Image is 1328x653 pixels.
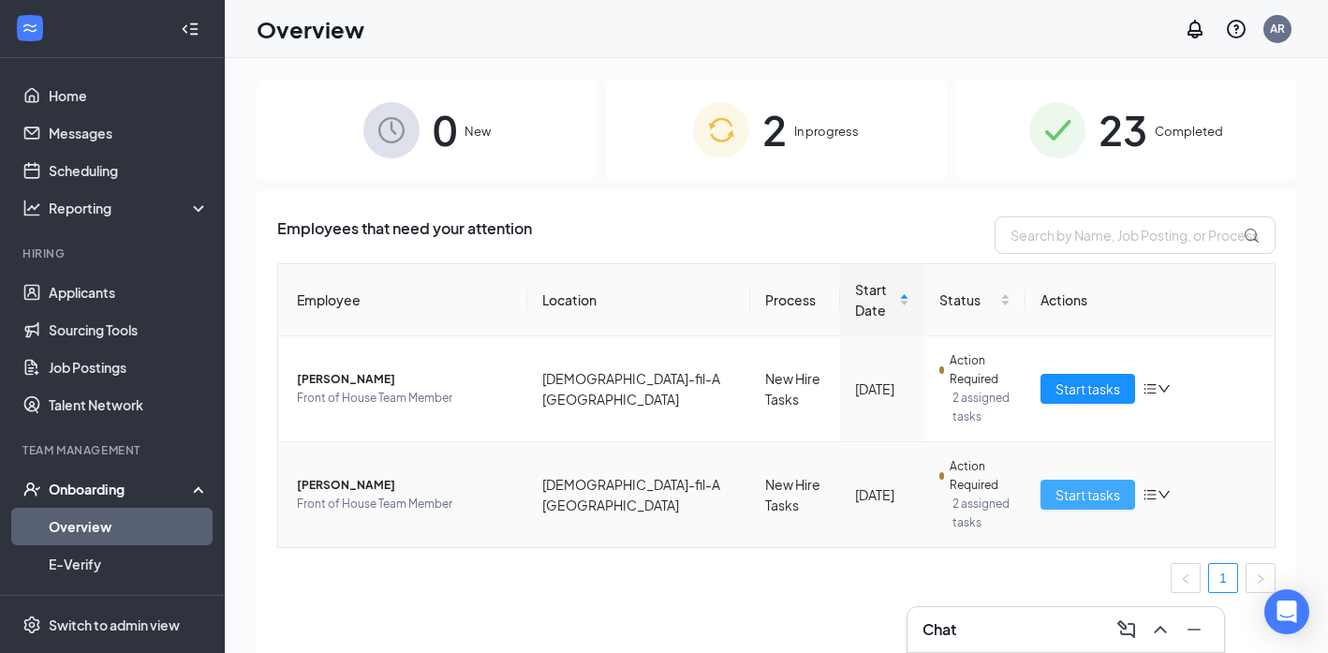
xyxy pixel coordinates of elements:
span: Start tasks [1055,378,1120,399]
svg: Analysis [22,199,41,217]
a: Applicants [49,274,209,311]
td: [DEMOGRAPHIC_DATA]-fil-A [GEOGRAPHIC_DATA] [527,442,750,547]
span: Status [939,289,996,310]
a: Onboarding Documents [49,583,209,620]
td: [DEMOGRAPHIC_DATA]-fil-A [GEOGRAPHIC_DATA] [527,336,750,442]
input: Search by Name, Job Posting, or Process [995,216,1276,254]
a: Home [49,77,209,114]
div: Switch to admin view [49,616,180,634]
button: left [1171,563,1201,593]
li: 1 [1208,563,1238,593]
svg: WorkstreamLogo [21,19,39,37]
svg: Notifications [1184,18,1206,40]
th: Employee [278,264,527,336]
span: 2 [762,97,787,162]
span: Start Date [855,279,895,320]
span: Front of House Team Member [297,389,512,408]
a: E-Verify [49,545,209,583]
div: Onboarding [49,480,193,498]
svg: ChevronUp [1149,618,1172,641]
button: ComposeMessage [1112,615,1142,645]
button: Start tasks [1040,374,1135,404]
span: Front of House Team Member [297,495,512,513]
th: Status [924,264,1026,336]
svg: ComposeMessage [1115,618,1138,641]
span: [PERSON_NAME] [297,370,512,389]
span: left [1180,573,1191,585]
svg: Collapse [181,20,199,38]
span: Employees that need your attention [277,216,532,254]
span: Action Required [950,457,1011,495]
div: Team Management [22,442,205,458]
span: 23 [1099,97,1147,162]
th: Process [750,264,840,336]
span: 2 assigned tasks [952,389,1011,426]
span: 0 [433,97,457,162]
span: bars [1143,381,1158,396]
svg: UserCheck [22,480,41,498]
button: ChevronUp [1145,615,1175,645]
button: right [1246,563,1276,593]
a: 1 [1209,564,1237,592]
div: Hiring [22,245,205,261]
div: [DATE] [855,484,909,505]
button: Minimize [1179,615,1209,645]
td: New Hire Tasks [750,336,840,442]
span: down [1158,382,1171,395]
span: 2 assigned tasks [952,495,1011,532]
td: New Hire Tasks [750,442,840,547]
span: Completed [1155,122,1223,141]
span: Action Required [950,351,1011,389]
a: Job Postings [49,349,209,386]
h1: Overview [257,13,364,45]
a: Talent Network [49,386,209,423]
li: Previous Page [1171,563,1201,593]
h3: Chat [922,619,956,640]
div: [DATE] [855,378,909,399]
span: Start tasks [1055,484,1120,505]
a: Overview [49,508,209,545]
th: Location [527,264,750,336]
svg: Minimize [1183,618,1205,641]
span: New [465,122,491,141]
span: [PERSON_NAME] [297,476,512,495]
svg: Settings [22,616,41,634]
li: Next Page [1246,563,1276,593]
a: Sourcing Tools [49,311,209,349]
button: Start tasks [1040,480,1135,510]
th: Actions [1026,264,1275,336]
span: down [1158,488,1171,501]
div: AR [1270,21,1285,37]
div: Reporting [49,199,210,217]
a: Scheduling [49,152,209,189]
span: bars [1143,487,1158,502]
div: Open Intercom Messenger [1264,589,1309,634]
a: Messages [49,114,209,152]
span: In progress [794,122,859,141]
span: right [1255,573,1266,585]
svg: QuestionInfo [1225,18,1247,40]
